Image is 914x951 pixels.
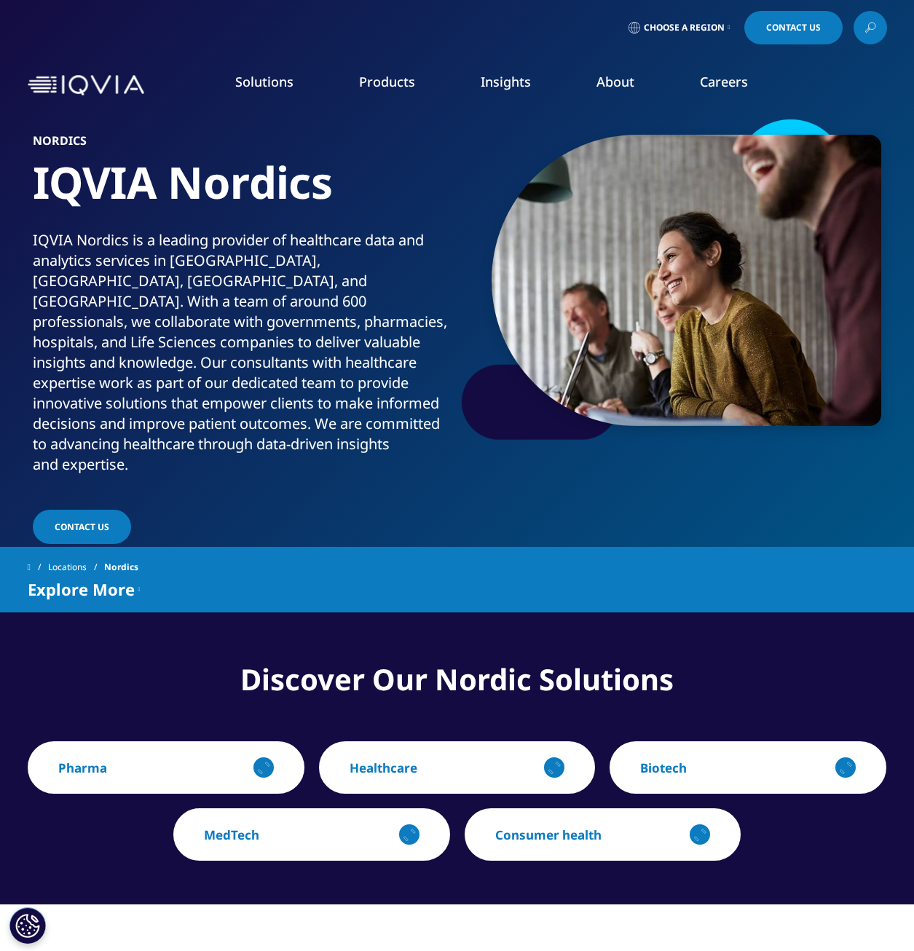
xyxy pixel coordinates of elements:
button: Cookies Settings [9,907,46,944]
a: Solutions [235,73,293,90]
button: MedTech [173,808,450,861]
h6: Nordics [33,135,452,155]
a: Contact Us [33,510,131,544]
button: Biotech [610,741,886,794]
button: Pharma [28,741,304,794]
p: Consumer health [495,826,602,843]
span: Contact Us [55,521,109,533]
p: IQVIA Nordics is a leading provider of healthcare data and analytics services in [GEOGRAPHIC_DATA... [33,230,452,484]
span: Contact Us [766,23,821,32]
span: Explore More [28,580,135,598]
a: Contact Us [744,11,843,44]
p: Pharma [58,759,107,776]
p: MedTech [204,826,259,843]
a: Insights [481,73,531,90]
h1: IQVIA Nordics [33,155,452,230]
a: Careers [700,73,748,90]
img: 244_colleagues-successful-collaboration-meeting.jpg [492,135,881,426]
img: IQVIA Healthcare Information Technology and Pharma Clinical Research Company [28,75,144,96]
button: Healthcare [319,741,596,794]
nav: Primary [150,51,887,119]
span: Nordics [104,554,138,580]
h3: Discover Our Nordic Solutions [28,659,887,719]
a: About [596,73,634,90]
p: Biotech [640,759,687,776]
button: Consumer health [465,808,741,861]
a: Locations [48,554,104,580]
p: Healthcare [350,759,417,776]
span: Choose a Region [644,22,725,33]
a: Products [359,73,415,90]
